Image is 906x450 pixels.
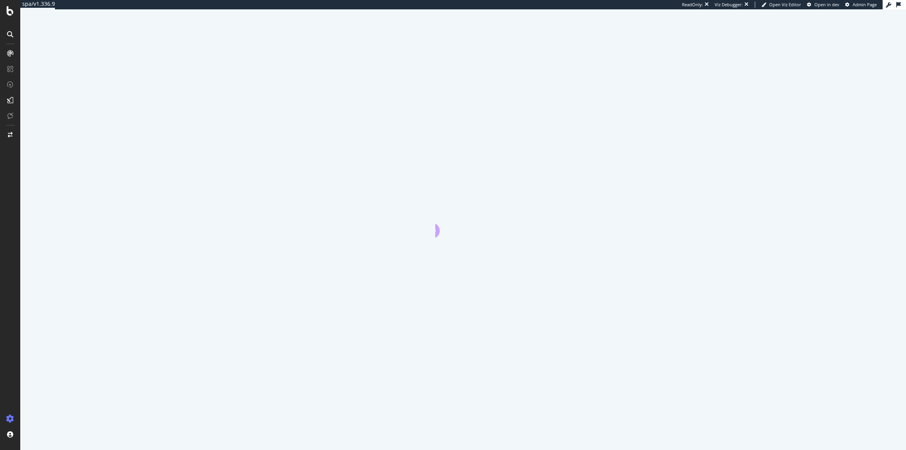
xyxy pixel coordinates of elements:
span: Open in dev [814,2,839,7]
a: Open Viz Editor [761,2,801,8]
div: animation [435,210,491,238]
span: Admin Page [853,2,877,7]
a: Admin Page [845,2,877,8]
a: Open in dev [807,2,839,8]
div: Viz Debugger: [715,2,743,8]
span: Open Viz Editor [769,2,801,7]
div: ReadOnly: [682,2,703,8]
